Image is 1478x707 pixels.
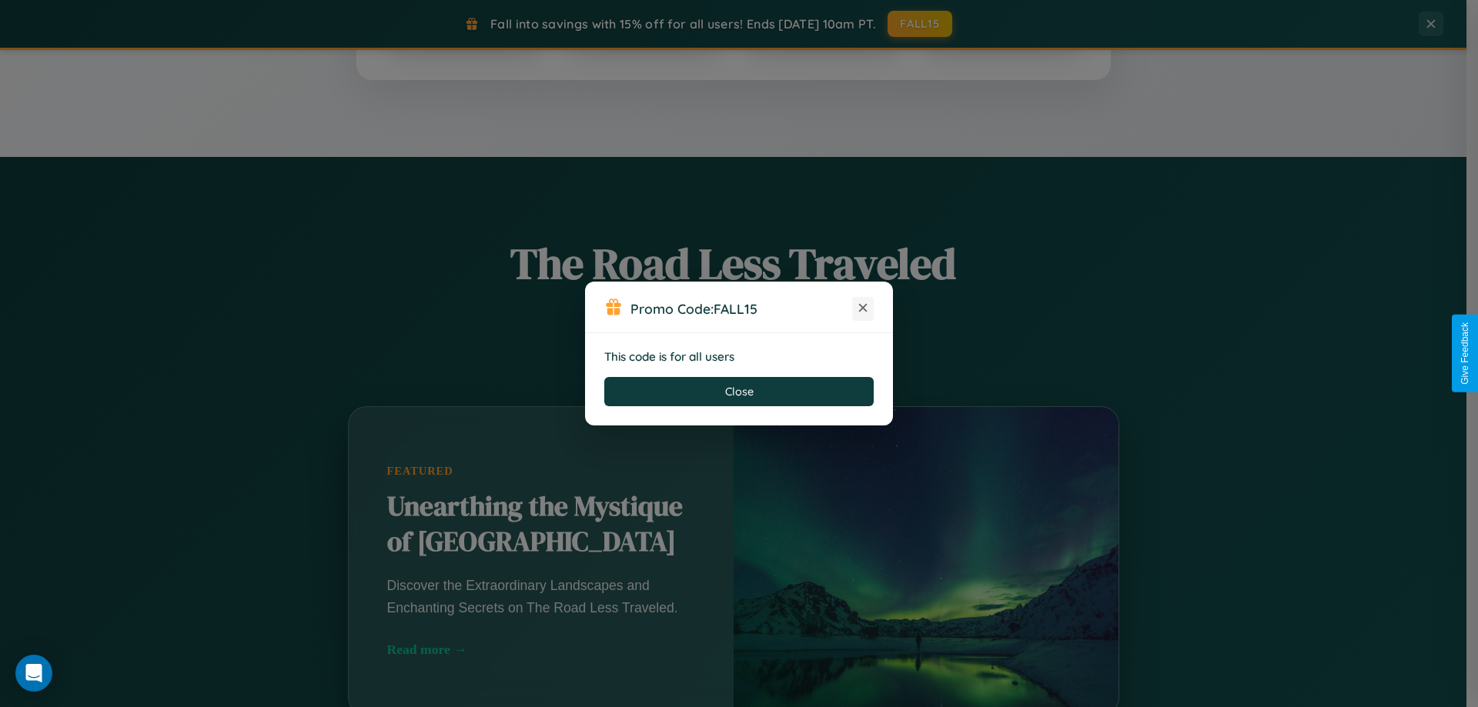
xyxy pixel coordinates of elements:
strong: This code is for all users [604,349,734,364]
button: Close [604,377,874,406]
b: FALL15 [714,300,757,317]
div: Open Intercom Messenger [15,655,52,692]
h3: Promo Code: [630,300,852,317]
div: Give Feedback [1460,322,1470,385]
